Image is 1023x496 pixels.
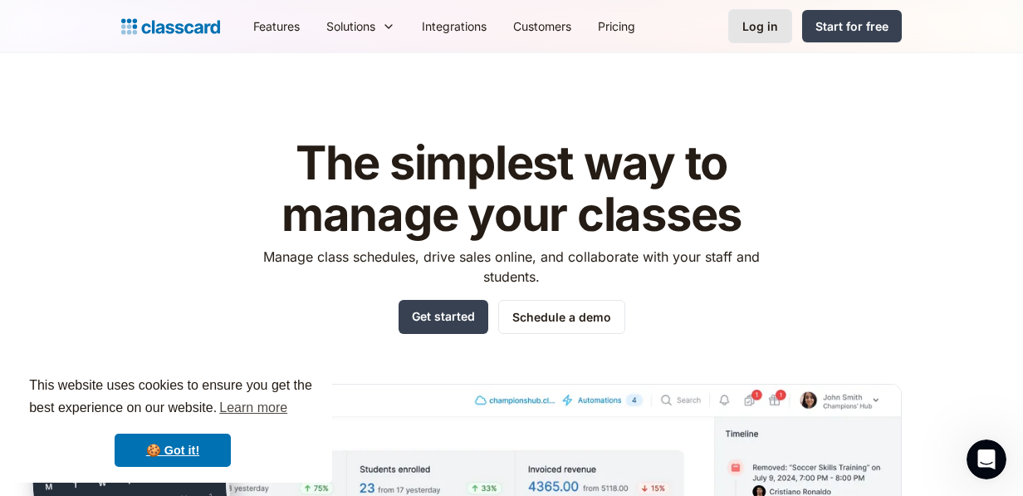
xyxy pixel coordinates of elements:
iframe: Intercom live chat [967,440,1006,479]
div: Solutions [313,7,409,45]
p: Manage class schedules, drive sales online, and collaborate with your staff and students. [248,247,776,287]
a: Customers [500,7,585,45]
a: Start for free [802,10,902,42]
h1: The simplest way to manage your classes [248,138,776,240]
div: Log in [742,17,778,35]
div: cookieconsent [13,360,332,483]
a: Log in [728,9,792,43]
a: Schedule a demo [498,300,625,334]
a: Logo [121,15,220,38]
a: learn more about cookies [217,395,290,420]
a: dismiss cookie message [115,434,231,467]
a: Get started [399,300,488,334]
div: Solutions [326,17,375,35]
a: Features [240,7,313,45]
a: Integrations [409,7,500,45]
a: Pricing [585,7,649,45]
span: This website uses cookies to ensure you get the best experience on our website. [29,376,316,420]
div: Start for free [815,17,888,35]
